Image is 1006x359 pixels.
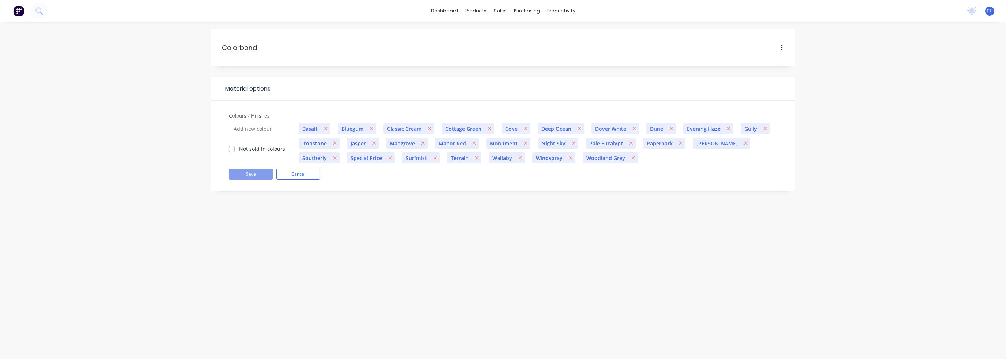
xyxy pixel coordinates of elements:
span: Night Sky [538,140,569,147]
span: Ironstone [299,140,330,147]
span: Bluegum [338,125,367,133]
span: Special Price [347,154,386,162]
div: purchasing [510,5,544,16]
div: productivity [544,5,579,16]
span: Southerly [299,154,330,162]
span: Basalt [299,125,321,133]
span: Mangrove [386,140,419,147]
span: Dover White [591,125,630,133]
a: dashboard [427,5,462,16]
span: Terrain [447,154,472,162]
input: Material name [222,43,320,53]
span: Monument [486,140,521,147]
span: Cove [502,125,521,133]
button: Cancel [276,169,320,180]
span: Cottage Green [442,125,485,133]
span: Windspray [532,154,566,162]
input: Add new colour [229,123,291,134]
span: CH [987,8,993,14]
span: Jasper [347,140,370,147]
span: Wallaby [489,154,516,162]
img: Factory [13,5,24,16]
label: Not sold in colours [239,145,285,153]
button: Save [229,169,273,180]
span: Dune [646,125,667,133]
span: Woodland Grey [583,154,629,162]
span: Classic Cream [383,125,425,133]
span: Pale Eucalypt [586,140,627,147]
span: [PERSON_NAME] [693,140,741,147]
div: sales [490,5,510,16]
span: Deep Ocean [538,125,575,133]
div: products [462,5,490,16]
span: Material options [222,84,271,93]
label: Colours / Finishes [229,112,270,119]
span: Surfmist [402,154,431,162]
span: Gully [741,125,761,133]
span: Evening Haze [683,125,724,133]
span: Paperbark [643,140,676,147]
span: Manor Red [435,140,470,147]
